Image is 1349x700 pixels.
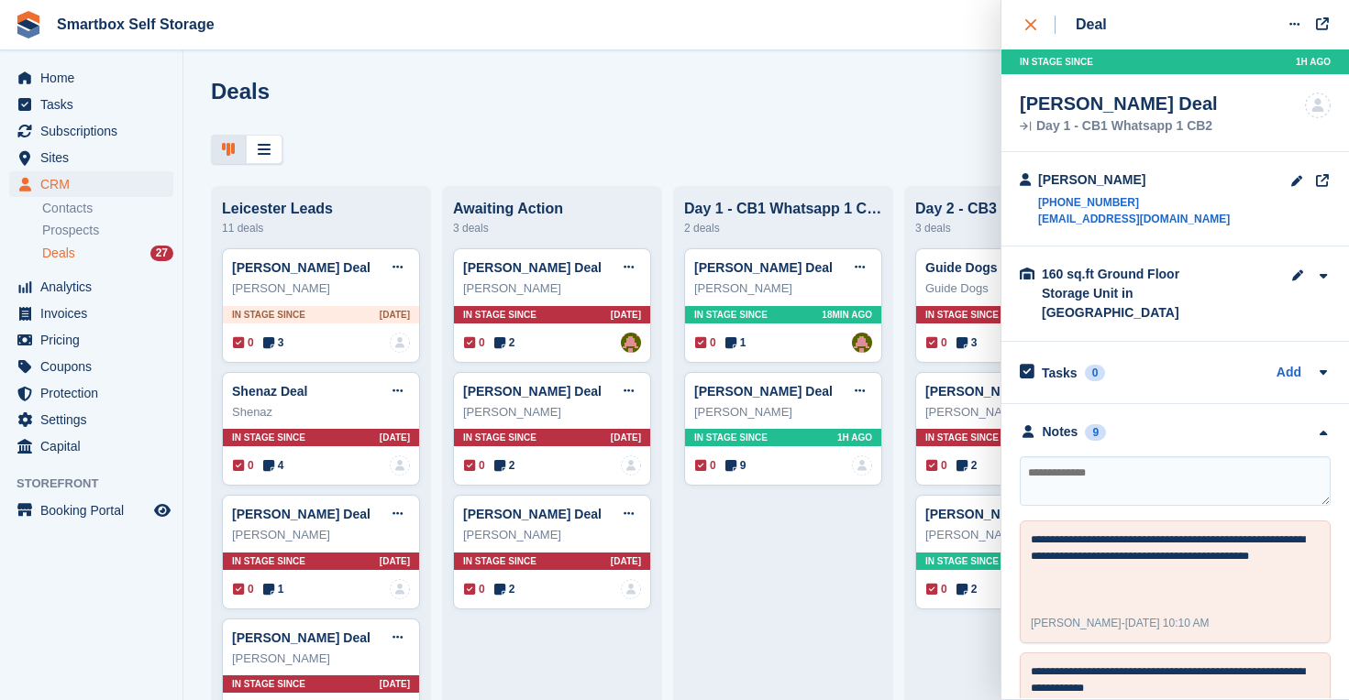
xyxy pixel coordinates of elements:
span: Home [40,65,150,91]
div: [PERSON_NAME] [694,279,872,298]
a: Prospects [42,221,173,240]
img: stora-icon-8386f47178a22dfd0bd8f6a31ec36ba5ce8667c1dd55bd0f319d3a0aa187defe.svg [15,11,42,38]
h2: Tasks [1042,365,1078,381]
div: Awaiting Action [453,201,651,217]
span: 2 [494,581,515,597]
span: In stage since [463,308,536,322]
span: 1 [263,581,284,597]
a: deal-assignee-blank [852,455,872,476]
span: 0 [464,581,485,597]
span: 0 [926,334,947,351]
span: [DATE] [380,677,410,691]
div: 3 deals [915,217,1113,239]
span: Deals [42,245,75,262]
a: [PERSON_NAME] Deal [925,507,1064,521]
div: [PERSON_NAME] [1038,170,1230,190]
a: [PERSON_NAME] Deal [694,260,833,275]
span: 0 [926,457,947,474]
span: In stage since [925,431,999,444]
div: [PERSON_NAME] [232,279,410,298]
span: [DATE] [380,308,410,322]
a: menu [9,498,173,523]
div: [PERSON_NAME] [463,526,641,544]
a: Add [1277,363,1301,384]
div: Day 2 - CB3 WA/Email 1 [915,201,1113,217]
span: Booking Portal [40,498,150,523]
span: In stage since [463,431,536,444]
div: [PERSON_NAME] [232,650,410,668]
span: [DATE] [380,431,410,444]
a: Alex Selenitsas [852,333,872,353]
a: Deals 27 [42,244,173,263]
img: deal-assignee-blank [390,333,410,353]
a: [PERSON_NAME] Deal [232,260,370,275]
span: 9 [725,457,746,474]
a: Contacts [42,200,173,217]
span: Protection [40,380,150,406]
span: 2 [494,334,515,351]
span: 0 [233,334,254,351]
span: Analytics [40,274,150,300]
a: Guide Dogs Deal [925,260,1028,275]
a: Shenaz Deal [232,384,307,399]
span: 0 [464,334,485,351]
a: [PERSON_NAME] Deal [463,260,602,275]
span: [DATE] [611,554,641,568]
span: 2 [956,457,978,474]
a: menu [9,433,173,459]
div: Notes [1043,422,1078,442]
a: Smartbox Self Storage [50,9,222,39]
span: 2 [494,457,515,474]
span: 0 [695,457,716,474]
span: Settings [40,407,150,432]
span: 0 [464,457,485,474]
div: [PERSON_NAME] [925,526,1103,544]
span: CRM [40,171,150,197]
span: In stage since [232,308,305,322]
div: 9 [1085,424,1106,441]
h1: Deals [211,79,270,104]
img: deal-assignee-blank [390,579,410,599]
span: 1 [725,334,746,351]
a: deal-assignee-blank [621,579,641,599]
span: Coupons [40,354,150,379]
a: [PERSON_NAME] Deal [232,507,370,521]
div: Shenaz [232,403,410,421]
span: [DATE] [611,308,641,322]
a: menu [9,118,173,144]
a: menu [9,301,173,326]
a: menu [9,65,173,91]
span: 18MIN AGO [822,308,872,322]
img: deal-assignee-blank [621,455,641,476]
a: [PERSON_NAME] Deal [463,384,602,399]
div: 160 sq.ft Ground Floor Storage Unit in [GEOGRAPHIC_DATA] [1042,265,1225,323]
div: Day 1 - CB1 Whatsapp 1 CB2 [684,201,882,217]
span: [DATE] 10:10 AM [1125,617,1210,629]
img: deal-assignee-blank [390,455,410,476]
span: 3 [263,334,284,351]
div: [PERSON_NAME] [463,403,641,421]
a: menu [9,145,173,170]
img: Alex Selenitsas [621,333,641,353]
div: Deal [1076,14,1107,36]
span: In stage since [232,431,305,444]
div: [PERSON_NAME] [694,403,872,421]
span: Capital [40,433,150,459]
span: Prospects [42,222,99,239]
span: Tasks [40,92,150,117]
span: 1H AGO [837,431,872,444]
div: Guide Dogs [925,279,1103,298]
span: Pricing [40,327,150,353]
span: In stage since [694,308,768,322]
div: [PERSON_NAME] [232,526,410,544]
div: Leicester Leads [222,201,420,217]
span: In stage since [463,554,536,568]
span: Storefront [17,475,182,493]
span: Subscriptions [40,118,150,144]
div: 2 deals [684,217,882,239]
span: Sites [40,145,150,170]
a: menu [9,354,173,379]
span: 3 [956,334,978,351]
